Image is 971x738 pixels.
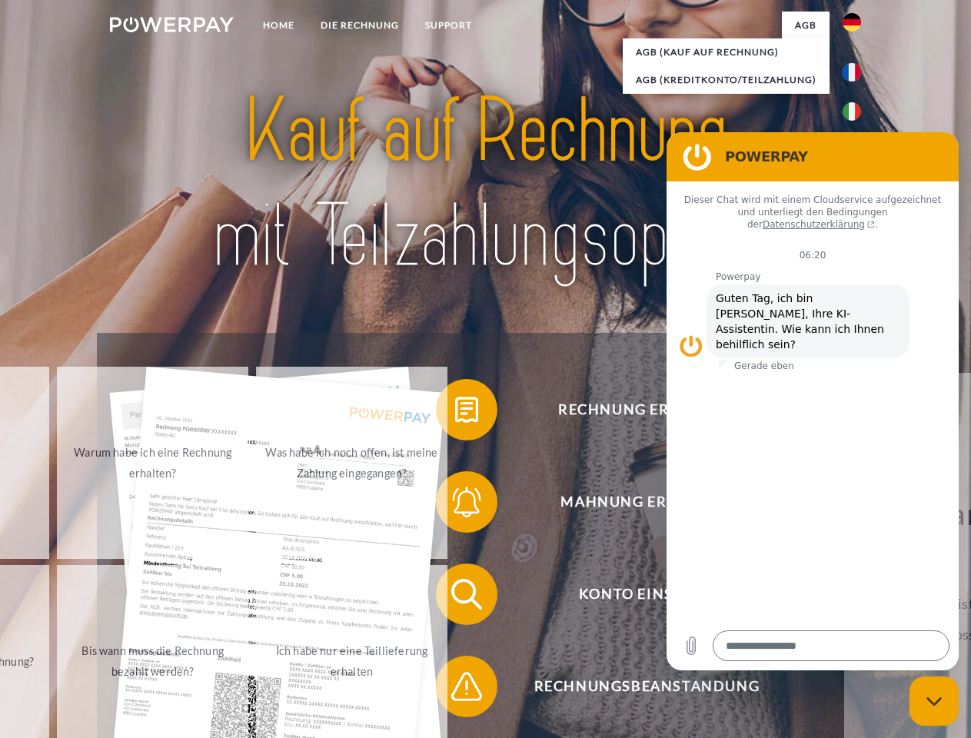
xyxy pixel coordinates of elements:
span: Konto einsehen [458,563,835,625]
a: DIE RECHNUNG [308,12,412,39]
a: AGB (Kreditkonto/Teilzahlung) [623,66,830,94]
a: Home [250,12,308,39]
div: zurück [507,452,680,473]
a: AGB (Kauf auf Rechnung) [623,38,830,66]
img: qb_bell.svg [447,483,486,521]
iframe: Messaging-Fenster [667,132,959,670]
button: Konto einsehen [436,563,836,625]
iframe: Schaltfläche zum Öffnen des Messaging-Fensters; Konversation läuft [909,676,959,726]
div: Warum habe ich eine Rechnung erhalten? [66,442,239,484]
span: Rechnungsbeanstandung [458,656,835,717]
img: qb_search.svg [447,575,486,613]
img: it [843,102,861,121]
a: SUPPORT [412,12,485,39]
img: fr [843,63,861,81]
img: de [843,13,861,32]
div: Bis wann muss die Rechnung bezahlt werden? [66,640,239,682]
img: qb_bill.svg [447,391,486,429]
img: title-powerpay_de.svg [147,74,824,294]
a: Was habe ich noch offen, ist meine Zahlung eingegangen? [256,367,447,559]
button: Rechnungsbeanstandung [436,656,836,717]
div: Was habe ich noch offen, ist meine Zahlung eingegangen? [265,442,438,484]
img: qb_warning.svg [447,667,486,706]
img: logo-powerpay-white.svg [110,17,234,32]
a: agb [782,12,830,39]
div: Ich habe nur eine Teillieferung erhalten [265,640,438,682]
